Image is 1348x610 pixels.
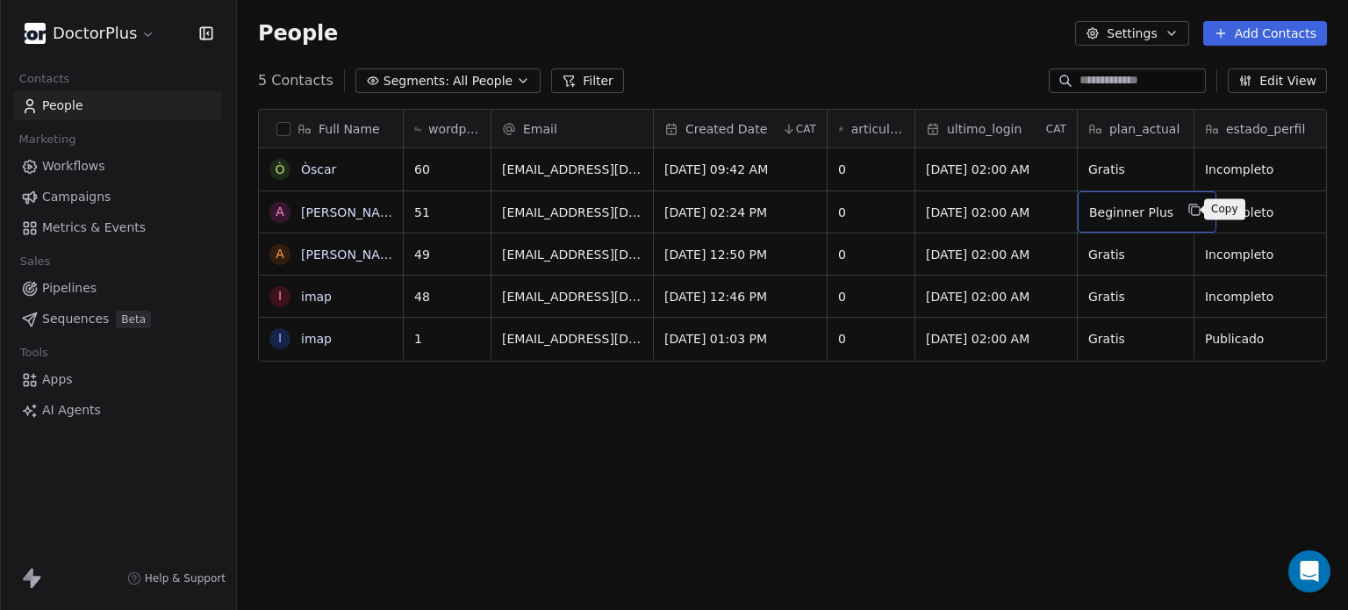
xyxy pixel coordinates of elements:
[42,219,146,237] span: Metrics & Events
[14,91,222,120] a: People
[838,161,904,178] span: 0
[259,148,404,605] div: grid
[502,204,642,221] span: [EMAIL_ADDRESS][DOMAIN_NAME]
[414,288,480,305] span: 48
[42,279,97,298] span: Pipelines
[1088,330,1183,348] span: Gratis
[664,246,816,263] span: [DATE] 12:50 PM
[502,288,642,305] span: [EMAIL_ADDRESS][DOMAIN_NAME]
[1211,202,1238,216] p: Copy
[838,288,904,305] span: 0
[12,340,55,366] span: Tools
[915,110,1077,147] div: ultimo_loginCAT
[1089,204,1173,221] span: Beginner Plus
[14,152,222,181] a: Workflows
[42,370,73,389] span: Apps
[414,204,480,221] span: 51
[14,274,222,303] a: Pipelines
[664,161,816,178] span: [DATE] 09:42 AM
[926,330,1066,348] span: [DATE] 02:00 AM
[502,161,642,178] span: [EMAIL_ADDRESS][DOMAIN_NAME]
[551,68,624,93] button: Filter
[1288,550,1330,592] div: Open Intercom Messenger
[25,23,46,44] img: logo-Doctor-Plus.jpg
[301,205,403,219] a: [PERSON_NAME]
[1109,120,1179,138] span: plan_actual
[42,188,111,206] span: Campaigns
[926,161,1066,178] span: [DATE] 02:00 AM
[404,110,491,147] div: wordpressUserId
[301,332,332,346] a: imap
[664,204,816,221] span: [DATE] 02:24 PM
[523,120,557,138] span: Email
[42,310,109,328] span: Sequences
[414,330,480,348] span: 1
[838,204,904,221] span: 0
[53,22,137,45] span: DoctorPlus
[42,97,83,115] span: People
[502,246,642,263] span: [EMAIL_ADDRESS][DOMAIN_NAME]
[502,330,642,348] span: [EMAIL_ADDRESS][DOMAIN_NAME]
[1088,288,1183,305] span: Gratis
[428,120,480,138] span: wordpressUserId
[275,161,284,179] div: Ò
[301,290,332,304] a: imap
[384,72,449,90] span: Segments:
[301,162,336,176] a: Òscar
[1203,21,1327,46] button: Add Contacts
[145,571,226,585] span: Help & Support
[1046,122,1066,136] span: CAT
[838,330,904,348] span: 0
[14,396,222,425] a: AI Agents
[414,246,480,263] span: 49
[947,120,1022,138] span: ultimo_login
[12,248,58,275] span: Sales
[664,330,816,348] span: [DATE] 01:03 PM
[1205,246,1345,263] span: Incompleto
[1078,110,1194,147] div: plan_actual
[1205,204,1345,221] span: Incompleto
[258,20,338,47] span: People
[851,120,904,138] span: articulos_publicados
[258,70,333,91] span: 5 Contacts
[654,110,827,147] div: Created DateCAT
[664,288,816,305] span: [DATE] 12:46 PM
[278,329,282,348] div: i
[301,248,403,262] a: [PERSON_NAME]
[1088,246,1183,263] span: Gratis
[1088,161,1183,178] span: Gratis
[1205,288,1345,305] span: Incompleto
[926,246,1066,263] span: [DATE] 02:00 AM
[14,305,222,334] a: SequencesBeta
[1205,330,1345,348] span: Publicado
[1228,68,1327,93] button: Edit View
[14,213,222,242] a: Metrics & Events
[42,401,101,420] span: AI Agents
[491,110,653,147] div: Email
[796,122,816,136] span: CAT
[11,66,77,92] span: Contacts
[926,288,1066,305] span: [DATE] 02:00 AM
[276,245,284,263] div: A
[21,18,159,48] button: DoctorPlus
[414,161,480,178] span: 60
[1075,21,1188,46] button: Settings
[116,311,151,328] span: Beta
[453,72,513,90] span: All People
[14,365,222,394] a: Apps
[278,287,282,305] div: i
[127,571,226,585] a: Help & Support
[259,110,403,147] div: Full Name
[319,120,380,138] span: Full Name
[926,204,1066,221] span: [DATE] 02:00 AM
[14,183,222,212] a: Campaigns
[276,203,284,221] div: A
[42,157,105,176] span: Workflows
[1205,161,1345,178] span: Incompleto
[828,110,914,147] div: articulos_publicados
[685,120,767,138] span: Created Date
[1226,120,1305,138] span: estado_perfil
[838,246,904,263] span: 0
[11,126,83,153] span: Marketing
